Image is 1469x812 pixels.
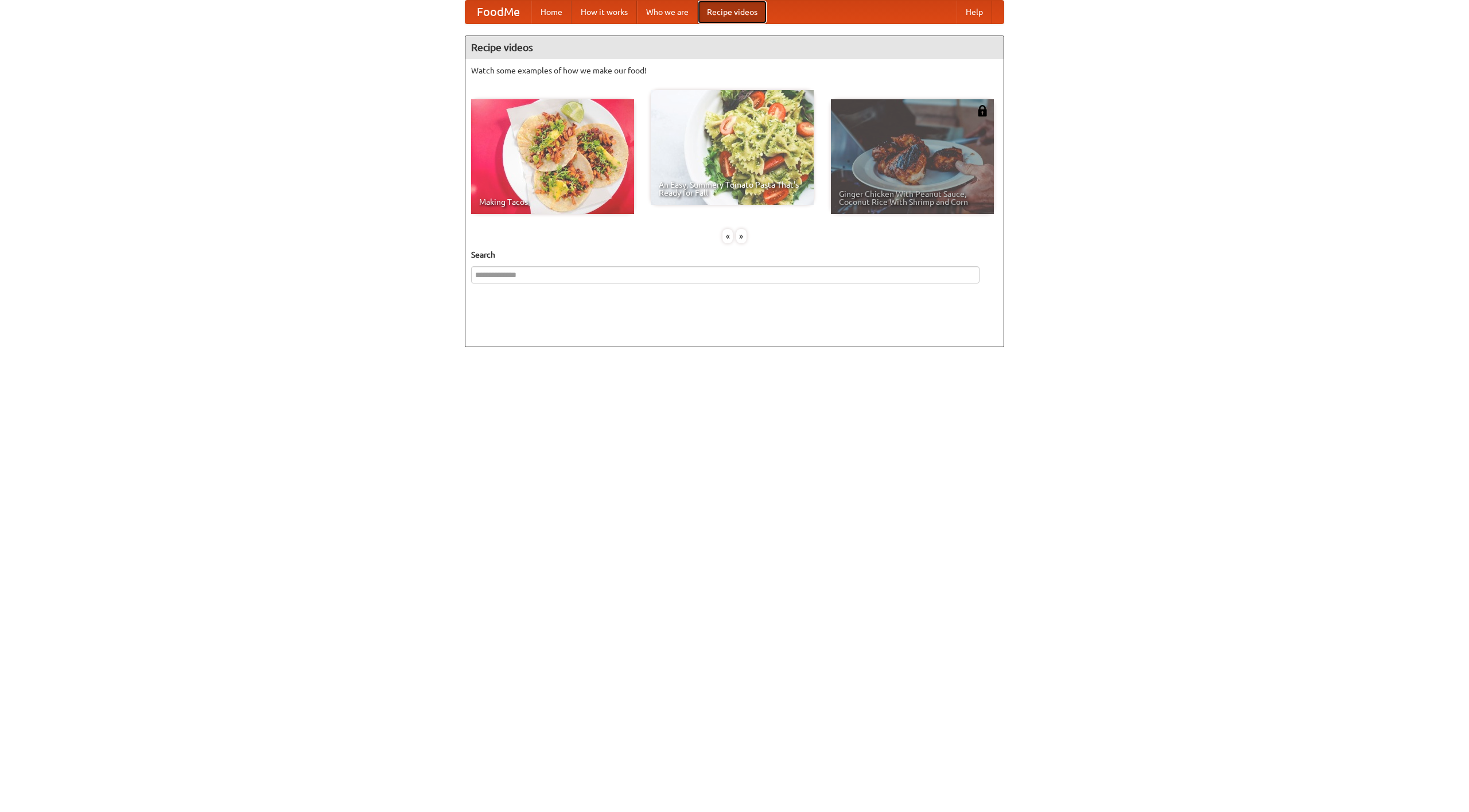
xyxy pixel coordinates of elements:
a: An Easy, Summery Tomato Pasta That's Ready for Fall [651,90,814,205]
h5: Search [471,249,998,261]
a: Help [957,1,992,24]
p: Watch some examples of how we make our food! [471,65,998,76]
a: Making Tacos [471,99,634,214]
a: Who we are [637,1,698,24]
a: Home [531,1,572,24]
img: 483408.png [977,105,988,116]
div: « [722,229,733,243]
span: Making Tacos [479,198,626,206]
a: FoodMe [465,1,531,24]
a: Recipe videos [698,1,767,24]
div: » [736,229,747,243]
a: How it works [572,1,637,24]
span: An Easy, Summery Tomato Pasta That's Ready for Fall [659,181,806,197]
h4: Recipe videos [465,36,1004,59]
